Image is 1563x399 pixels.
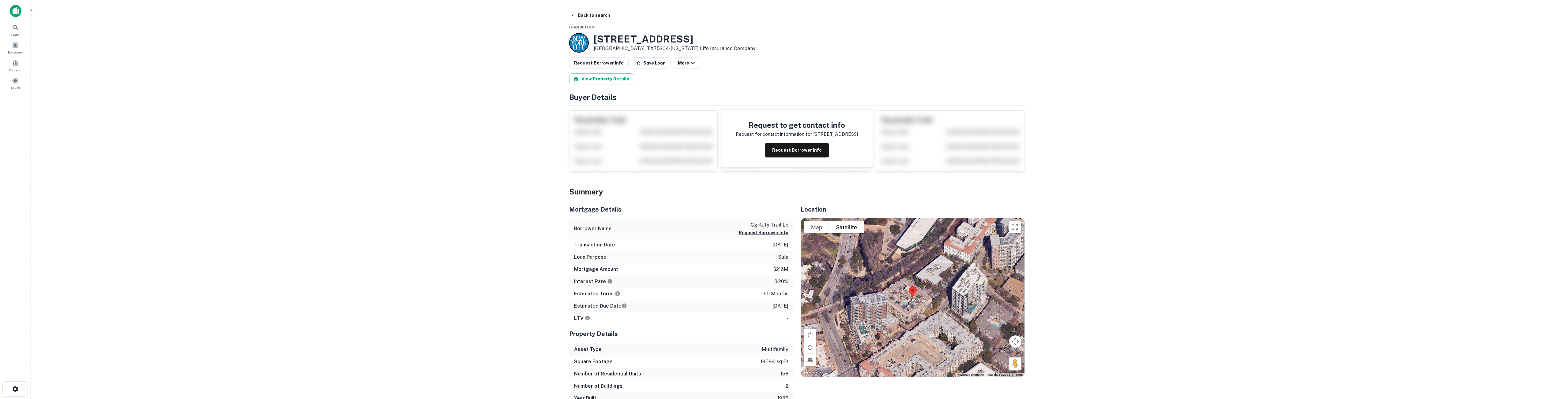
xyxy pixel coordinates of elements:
h6: Interest Rate [574,278,613,285]
button: Keyboard shortcuts [957,373,984,377]
h4: Request to get contact info [736,120,858,131]
button: Map camera controls [1009,335,1021,348]
button: Request Borrower Info [765,143,829,157]
button: Show street map [804,221,829,233]
button: Show satellite imagery [829,221,864,233]
p: [STREET_ADDRESS] [813,131,858,138]
p: cg katy trail lp [739,221,788,229]
p: 195941 sq ft [761,358,788,365]
button: Toggle fullscreen view [1009,221,1021,233]
a: Search [2,22,29,38]
button: Tilt map [804,354,816,366]
h6: Transaction Date [574,241,615,249]
h6: LTV [574,315,590,322]
h6: Square Footage [574,358,613,365]
span: Search [10,32,21,37]
button: More [673,57,701,68]
svg: Term is based on a standard schedule for this type of loan. [615,291,620,296]
h3: [STREET_ADDRESS] [594,33,756,45]
h6: Number of Buildings [574,382,622,390]
button: View Property Details [569,73,634,84]
button: Request Borrower Info [739,229,788,236]
a: Borrowers [2,39,29,56]
button: Request Borrower Info [569,57,629,68]
span: Saved [11,85,20,90]
h5: Property Details [569,329,793,338]
p: - [787,315,788,322]
iframe: Chat Widget [1532,350,1563,379]
a: Open this area in Google Maps (opens a new window) [802,369,823,377]
h6: Estimated Term [574,290,620,297]
button: Save Loan [631,57,671,68]
h6: Borrower Name [574,225,612,232]
button: Rotate map clockwise [804,329,816,341]
button: Back to search [568,10,613,21]
h5: Location [801,205,1025,214]
a: [US_STATE] Life Insurance Company [671,46,756,51]
p: 2 [786,382,788,390]
span: Contacts [9,68,21,72]
h6: Estimated Due Date [574,302,627,310]
svg: LTVs displayed on the website are for informational purposes only and may be reported incorrectly... [585,315,590,321]
p: [DATE] [772,241,788,249]
svg: The interest rates displayed on the website are for informational purposes only and may be report... [607,279,613,284]
span: Map data ©2025 [987,373,1010,376]
p: $216m [773,266,788,273]
p: sale [778,253,788,261]
p: Request for contact information for [736,131,812,138]
p: 60 months [764,290,788,297]
h5: Mortgage Details [569,205,793,214]
span: Loan Details [569,25,594,29]
img: capitalize-icon.png [10,5,21,17]
button: Drag Pegman onto the map to open Street View [1009,357,1021,370]
h6: Asset Type [574,346,602,353]
h4: Summary [569,186,1025,197]
img: Google [802,369,823,377]
p: 3.20% [774,278,788,285]
p: multifamily [762,346,788,353]
a: Saved [2,75,29,91]
h6: Mortgage Amount [574,266,618,273]
h6: Loan Purpose [574,253,607,261]
button: Rotate map counterclockwise [804,341,816,353]
p: 158 [780,370,788,378]
svg: Estimate is based on a standard schedule for this type of loan. [622,303,627,308]
span: Borrowers [8,50,23,55]
p: [GEOGRAPHIC_DATA], TX75204 • [594,45,756,52]
p: [DATE] [772,302,788,310]
a: Terms (opens in new tab) [1014,373,1023,376]
a: Contacts [2,57,29,74]
h6: Number of Residential Units [574,370,641,378]
h4: Buyer Details [569,92,1025,103]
